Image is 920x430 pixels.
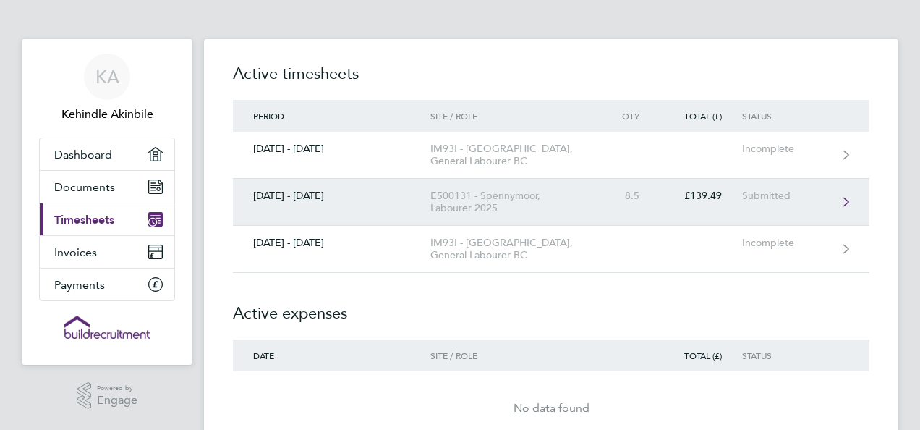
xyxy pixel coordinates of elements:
[54,245,97,259] span: Invoices
[430,350,596,361] div: Site / Role
[40,138,174,170] a: Dashboard
[39,54,175,123] a: KAKehindle Akinbile
[596,190,660,202] div: 8.5
[742,237,831,249] div: Incomplete
[660,111,742,121] div: Total (£)
[233,179,869,226] a: [DATE] - [DATE]E500131 - Spennymoor, Labourer 20258.5£139.49Submitted
[54,180,115,194] span: Documents
[54,148,112,161] span: Dashboard
[77,382,138,410] a: Powered byEngage
[660,350,742,361] div: Total (£)
[430,190,596,214] div: E500131 - Spennymoor, Labourer 2025
[40,269,174,300] a: Payments
[233,62,869,100] h2: Active timesheets
[40,236,174,268] a: Invoices
[430,237,596,261] div: IM93I - [GEOGRAPHIC_DATA], General Labourer BC
[233,143,430,155] div: [DATE] - [DATE]
[742,143,831,155] div: Incomplete
[742,190,831,202] div: Submitted
[54,278,105,292] span: Payments
[430,143,596,167] div: IM93I - [GEOGRAPHIC_DATA], General Labourer BC
[54,213,114,227] span: Timesheets
[233,226,869,273] a: [DATE] - [DATE]IM93I - [GEOGRAPHIC_DATA], General Labourer BCIncomplete
[97,395,137,407] span: Engage
[39,316,175,339] a: Go to home page
[233,237,430,249] div: [DATE] - [DATE]
[742,111,831,121] div: Status
[253,110,284,122] span: Period
[233,400,869,417] div: No data found
[660,190,742,202] div: £139.49
[742,350,831,361] div: Status
[233,273,869,340] h2: Active expenses
[233,350,430,361] div: Date
[596,111,660,121] div: Qty
[64,316,150,339] img: buildrec-logo-retina.png
[40,171,174,203] a: Documents
[95,67,119,86] span: KA
[40,203,174,235] a: Timesheets
[22,39,192,365] nav: Main navigation
[39,106,175,123] span: Kehindle Akinbile
[97,382,137,395] span: Powered by
[233,190,430,202] div: [DATE] - [DATE]
[430,111,596,121] div: Site / Role
[233,132,869,179] a: [DATE] - [DATE]IM93I - [GEOGRAPHIC_DATA], General Labourer BCIncomplete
